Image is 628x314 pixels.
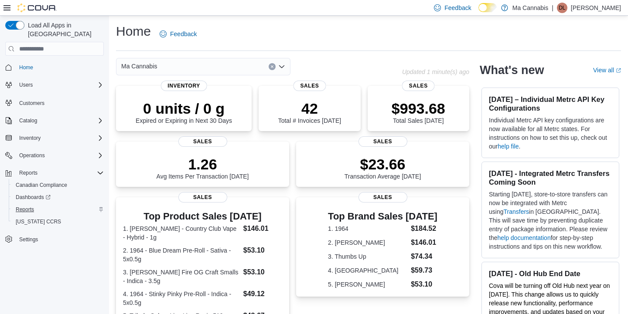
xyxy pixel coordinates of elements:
[16,194,51,201] span: Dashboards
[19,135,41,142] span: Inventory
[16,62,104,73] span: Home
[16,62,37,73] a: Home
[358,136,407,147] span: Sales
[489,116,612,151] p: Individual Metrc API key configurations are now available for all Metrc states. For instructions ...
[489,190,612,251] p: Starting [DATE], store-to-store transfers can now be integrated with Metrc using in [GEOGRAPHIC_D...
[2,115,107,127] button: Catalog
[9,216,107,228] button: [US_STATE] CCRS
[478,12,479,13] span: Dark Mode
[19,152,45,159] span: Operations
[16,168,104,178] span: Reports
[16,115,41,126] button: Catalog
[559,3,565,13] span: DL
[402,81,435,91] span: Sales
[5,57,104,268] nav: Complex example
[12,192,54,203] a: Dashboards
[19,64,33,71] span: Home
[411,237,437,248] dd: $146.01
[489,169,612,186] h3: [DATE] - Integrated Metrc Transfers Coming Soon
[16,97,104,108] span: Customers
[16,80,104,90] span: Users
[123,246,240,263] dt: 2. 1964 - Blue Dream Pre-Roll - Sativa - 5x0.5g
[16,218,61,225] span: [US_STATE] CCRS
[16,234,104,245] span: Settings
[328,252,407,261] dt: 3. Thumbs Up
[489,269,612,278] h3: [DATE] - Old Hub End Date
[444,3,471,12] span: Feedback
[178,192,227,203] span: Sales
[2,149,107,162] button: Operations
[16,133,44,143] button: Inventory
[12,180,104,190] span: Canadian Compliance
[19,100,44,107] span: Customers
[136,100,232,117] p: 0 units / 0 g
[16,98,48,108] a: Customers
[160,81,207,91] span: Inventory
[24,21,104,38] span: Load All Apps in [GEOGRAPHIC_DATA]
[2,233,107,246] button: Settings
[12,216,65,227] a: [US_STATE] CCRS
[269,63,276,70] button: Clear input
[552,3,553,13] p: |
[16,182,67,189] span: Canadian Compliance
[12,204,104,215] span: Reports
[16,150,104,161] span: Operations
[243,289,282,299] dd: $49.12
[12,204,38,215] a: Reports
[557,3,567,13] div: Dave Lai
[478,3,497,12] input: Dark Mode
[123,224,240,242] dt: 1. [PERSON_NAME] - Country Club Vape - Hybrid - 1g
[19,236,38,243] span: Settings
[489,95,612,112] h3: [DATE] – Individual Metrc API Key Configurations
[278,63,285,70] button: Open list of options
[16,234,41,245] a: Settings
[278,100,341,124] div: Total # Invoices [DATE]
[9,203,107,216] button: Reports
[9,191,107,203] a: Dashboards
[392,100,445,124] div: Total Sales [DATE]
[9,179,107,191] button: Canadian Compliance
[12,180,71,190] a: Canadian Compliance
[411,279,437,290] dd: $53.10
[411,265,437,276] dd: $59.73
[12,216,104,227] span: Washington CCRS
[411,251,437,262] dd: $74.34
[16,206,34,213] span: Reports
[2,132,107,144] button: Inventory
[345,155,421,180] div: Transaction Average [DATE]
[328,280,407,289] dt: 5. [PERSON_NAME]
[136,100,232,124] div: Expired or Expiring in Next 30 Days
[498,143,519,150] a: help file
[278,100,341,117] p: 42
[293,81,326,91] span: Sales
[2,96,107,109] button: Customers
[512,3,549,13] p: Ma Cannabis
[571,3,621,13] p: [PERSON_NAME]
[243,245,282,256] dd: $53.10
[157,155,249,180] div: Avg Items Per Transaction [DATE]
[328,238,407,247] dt: 2. [PERSON_NAME]
[123,268,240,285] dt: 3. [PERSON_NAME] Fire OG Craft Smalls - Indica - 3.5g
[19,169,38,176] span: Reports
[480,63,544,77] h2: What's new
[121,61,157,71] span: Ma Cannabis
[411,223,437,234] dd: $184.52
[243,223,282,234] dd: $146.01
[243,267,282,277] dd: $53.10
[2,167,107,179] button: Reports
[497,234,550,241] a: help documentation
[328,211,437,222] h3: Top Brand Sales [DATE]
[345,155,421,173] p: $23.66
[19,81,33,88] span: Users
[2,61,107,74] button: Home
[178,136,227,147] span: Sales
[402,68,469,75] p: Updated 1 minute(s) ago
[503,208,529,215] a: Transfers
[123,290,240,307] dt: 4. 1964 - Stinky Pinky Pre-Roll - Indica - 5x0.5g
[16,168,41,178] button: Reports
[170,30,197,38] span: Feedback
[16,80,36,90] button: Users
[328,224,407,233] dt: 1. 1964
[116,23,151,40] h1: Home
[17,3,57,12] img: Cova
